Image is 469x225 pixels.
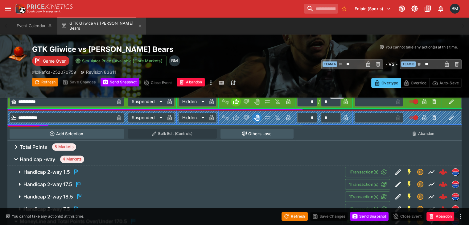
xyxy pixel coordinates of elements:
[426,213,454,219] span: Mark an event as closed and abandoned.
[323,61,337,67] span: Team A
[7,166,345,178] button: Handicap 2-way 1.5
[404,166,415,177] button: SGM Enabled
[415,203,426,215] button: Suspended
[426,191,437,202] button: Line
[371,78,462,88] div: Start From
[439,192,447,201] div: da64958f-c1e8-429b-83d2-cd51880a768b
[415,166,426,177] button: Suspended
[439,205,447,213] div: a96f726a-9c56-400a-9c59-2a7fa062a11f
[411,80,426,86] p: Override
[273,113,283,123] button: Eliminated In Play
[43,58,66,64] p: Game Over
[339,4,349,14] button: No Bookmarks
[273,97,283,106] button: Eliminated In Play
[23,194,73,200] h6: Handicap 2-way 18.5
[32,78,58,86] button: Refresh
[304,4,338,14] input: search
[448,2,462,15] button: Byron Monk
[128,97,165,106] div: Suspended
[20,156,55,163] h6: Handicap -way
[262,113,272,123] button: Push
[437,178,449,190] a: 3ac4bc36-23c9-4afc-97df-9a7ca9909e94
[12,214,84,219] p: You cannot take any action(s) at this time.
[437,203,449,215] a: a96f726a-9c56-400a-9c59-2a7fa062a11f
[393,179,404,190] button: Edit Detail
[452,205,459,213] div: lclkafka
[381,80,398,86] p: Overtype
[439,205,447,213] img: logo-cerberus--red.svg
[415,179,426,190] button: Suspended
[262,97,272,106] button: Push
[169,55,180,66] div: Byron Monk
[2,3,14,14] button: open drawer
[409,3,420,14] button: Toggle light/dark mode
[57,17,146,35] button: GTK Gliwice vs [PERSON_NAME] Bears
[252,113,262,123] button: Void
[220,97,230,106] button: Not Set
[422,3,433,14] button: Documentation
[345,204,390,214] button: 1Transaction(s)
[452,193,459,200] img: lclkafka
[60,156,84,162] span: 4 Markets
[350,212,389,221] button: Send Snapshot
[452,193,459,200] div: lclkafka
[435,3,446,14] button: Notifications
[32,69,76,75] p: Copy To Clipboard
[220,113,230,123] button: Not Set
[128,113,165,123] div: Suspended
[23,181,72,188] h6: Handicap 2-way 17.5
[7,44,27,64] img: basketball.png
[426,212,454,221] button: Abandon
[27,10,60,13] img: Sportsbook Management
[345,167,390,177] button: 1Transaction(s)
[14,2,26,15] img: PriceKinetics Logo
[7,190,345,203] button: Handicap 2-way 18.5
[241,113,251,123] button: Lose
[318,115,320,121] div: /
[401,78,429,88] button: Override
[318,98,320,105] div: /
[371,78,401,88] button: Overtype
[426,203,437,215] button: Line
[101,78,139,86] button: Send Snapshot
[439,168,447,176] div: 88f8a641-4b28-4031-8276-69d1e1fc2b78
[231,113,241,123] button: Win
[179,113,207,123] div: Hidden
[23,206,70,212] h6: Handicap 2-way 7.5
[393,191,404,202] button: Edit Detail
[27,4,73,9] img: PriceKinetics
[385,44,458,50] p: You cannot take any action(s) at this time.
[220,129,294,139] button: Others Lose
[393,166,404,177] button: Edit Detail
[439,80,459,86] p: Auto-Save
[231,97,241,106] button: Win
[417,193,424,200] svg: Suspended
[452,169,459,175] img: lclkafka
[32,44,283,54] h2: Copy To Clipboard
[429,78,462,88] button: Auto-Save
[457,213,464,220] button: more
[20,144,47,150] h6: Total Points
[404,191,415,202] button: SGM Enabled
[252,97,262,106] button: Void
[401,61,416,67] span: Team B
[393,203,404,215] button: Edit Detail
[207,78,215,88] button: more
[439,180,447,189] img: logo-cerberus--red.svg
[426,166,437,177] button: Line
[241,97,251,106] button: Lose
[407,129,439,139] button: Abandon
[439,192,447,201] img: logo-cerberus--red.svg
[72,56,167,66] button: Simulator Prices Available (Core Markets)
[437,190,449,203] a: da64958f-c1e8-429b-83d2-cd51880a768b
[404,179,415,190] button: SGM Enabled
[282,212,307,221] button: Refresh
[439,180,447,189] div: 3ac4bc36-23c9-4afc-97df-9a7ca9909e94
[23,169,70,175] h6: Handicap 2-way 1.5
[417,205,424,213] svg: Suspended
[10,129,124,139] button: Add Selection
[452,181,459,188] div: lclkafka
[450,4,460,14] div: Byron Monk
[437,166,449,178] a: 88f8a641-4b28-4031-8276-69d1e1fc2b78
[417,181,424,188] svg: Suspended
